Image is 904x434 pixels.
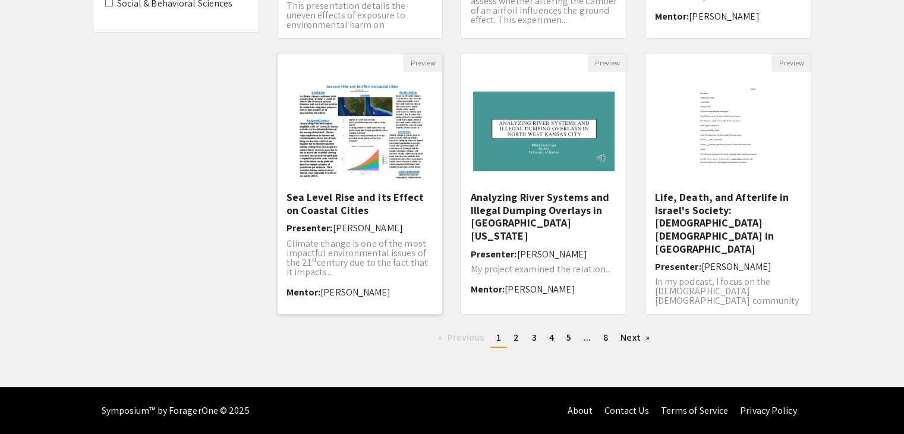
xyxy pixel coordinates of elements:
p: Climate change is one of the most impactful environmental issues of the 21 century due to the fac... [286,239,434,277]
a: Next page [615,329,656,347]
span: Previous [447,331,484,344]
div: Open Presentation <p>Life, Death, and Afterlife in Israel's Society: Ashkenazi Ultra-Orthodox Jew... [645,53,811,315]
span: [PERSON_NAME] [689,10,759,23]
ul: Pagination [277,329,812,348]
span: 1 [496,331,501,344]
span: 8 [603,331,608,344]
span: 2 [514,331,519,344]
span: [PERSON_NAME] [320,286,390,298]
div: Open Presentation <p>Sea Level Rise and its Effect on Coastal Cities</p> [277,53,443,315]
button: Preview [403,54,442,72]
span: [PERSON_NAME] [333,222,403,234]
a: About [568,404,593,417]
button: Preview [587,54,626,72]
span: Mentor: [470,283,505,295]
img: <p><span style="color: rgb(38, 38, 38);">Analyzing River Systems and Illegal Dumping Overlays in ... [461,80,626,183]
span: 3 [531,331,536,344]
span: Mentor: [654,10,689,23]
a: Privacy Policy [740,404,796,417]
h6: Presenter: [286,222,434,234]
img: <p>Life, Death, and Afterlife in Israel's Society: Ashkenazi Ultra-Orthodox Jews in Israel</p> [680,72,777,191]
h6: Presenter: [654,261,802,272]
img: <p>Sea Level Rise and its Effect on Coastal Cities</p> [285,72,435,191]
span: 5 [566,331,571,344]
span: [PERSON_NAME] [516,248,587,260]
h5: Analyzing River Systems and Illegal Dumping Overlays in [GEOGRAPHIC_DATA][US_STATE] [470,191,618,242]
h5: Sea Level Rise and its Effect on Coastal Cities [286,191,434,216]
span: Mentor: [286,286,321,298]
h5: Life, Death, and Afterlife in Israel's Society: [DEMOGRAPHIC_DATA] [DEMOGRAPHIC_DATA] in [GEOGRAP... [654,191,802,255]
sup: st [311,255,317,264]
span: [PERSON_NAME] [505,283,575,295]
a: Terms of Service [660,404,728,417]
button: Preview [771,54,811,72]
h6: Presenter: [470,249,618,260]
p: My project examined the relation... [470,265,618,274]
span: [PERSON_NAME] [701,260,771,273]
span: ... [584,331,591,344]
span: In my podcast, I focus on the [DEMOGRAPHIC_DATA] [DEMOGRAPHIC_DATA] community in [GEOGRAPHIC_DATA... [654,275,799,326]
p: This presentation details the uneven effects of exposure to environmental harm on communities of ... [286,1,434,49]
a: Contact Us [604,404,648,417]
span: 4 [549,331,554,344]
div: Open Presentation <p><span style="color: rgb(38, 38, 38);">Analyzing River Systems and Illegal Du... [461,53,627,315]
iframe: Chat [9,380,51,425]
